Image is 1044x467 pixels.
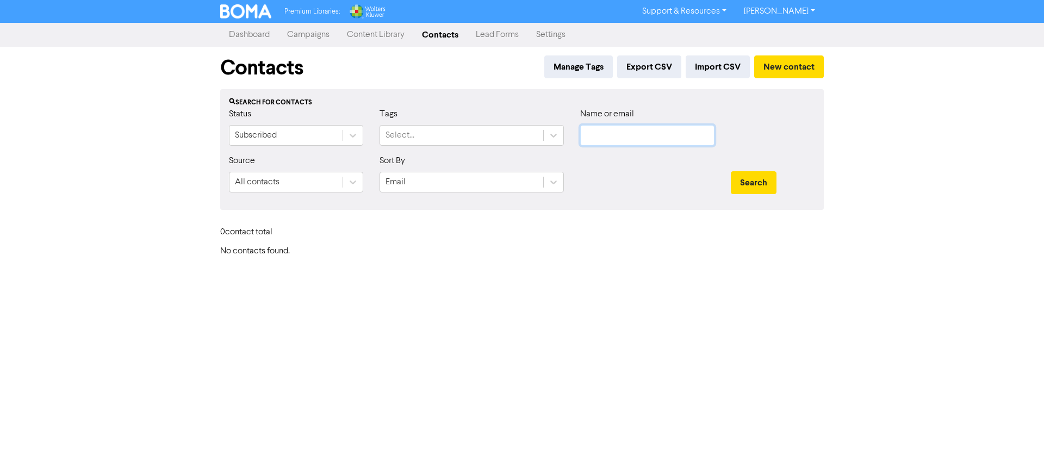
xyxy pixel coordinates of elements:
[235,176,279,189] div: All contacts
[580,108,634,121] label: Name or email
[380,108,397,121] label: Tags
[229,98,815,108] div: Search for contacts
[229,154,255,167] label: Source
[349,4,386,18] img: Wolters Kluwer
[229,108,251,121] label: Status
[386,129,414,142] div: Select...
[467,24,527,46] a: Lead Forms
[686,55,750,78] button: Import CSV
[235,129,277,142] div: Subscribed
[220,55,303,80] h1: Contacts
[908,350,1044,467] iframe: Chat Widget
[413,24,467,46] a: Contacts
[220,24,278,46] a: Dashboard
[633,3,735,20] a: Support & Resources
[754,55,824,78] button: New contact
[527,24,574,46] a: Settings
[278,24,338,46] a: Campaigns
[220,4,271,18] img: BOMA Logo
[220,227,307,238] h6: 0 contact total
[617,55,681,78] button: Export CSV
[735,3,824,20] a: [PERSON_NAME]
[338,24,413,46] a: Content Library
[380,154,405,167] label: Sort By
[731,171,776,194] button: Search
[386,176,406,189] div: Email
[220,246,824,257] h6: No contacts found.
[284,8,340,15] span: Premium Libraries:
[544,55,613,78] button: Manage Tags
